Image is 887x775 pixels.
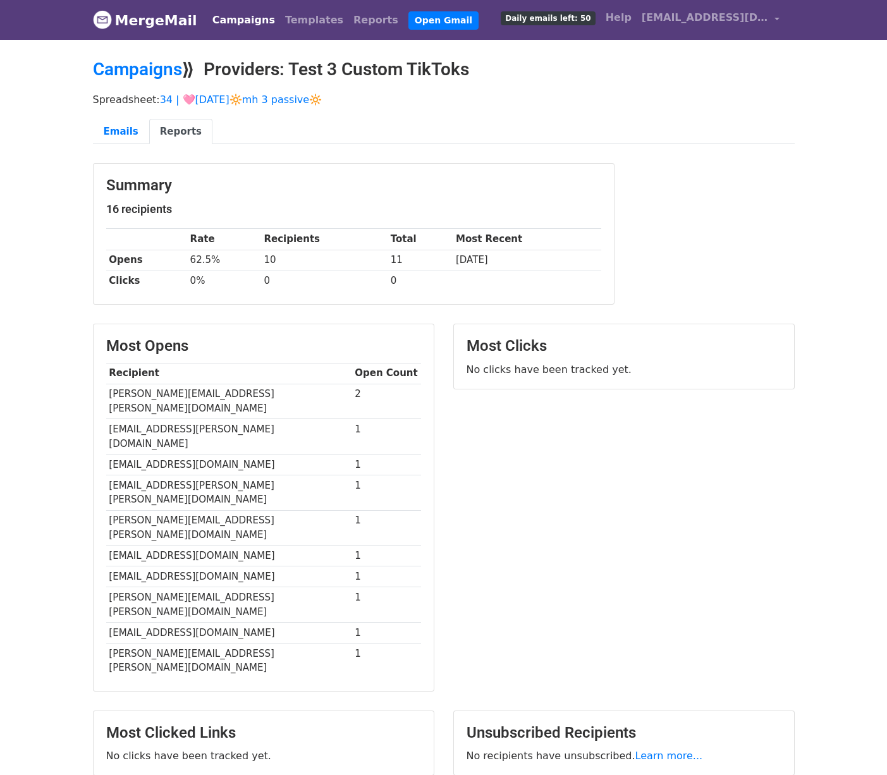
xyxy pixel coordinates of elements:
p: No recipients have unsubscribed. [467,749,781,762]
a: Learn more... [635,750,703,762]
td: [EMAIL_ADDRESS][PERSON_NAME][DOMAIN_NAME] [106,419,352,455]
td: 0 [261,271,388,291]
a: Templates [280,8,348,33]
span: Daily emails left: 50 [501,11,595,25]
iframe: Chat Widget [824,714,887,775]
h3: Most Clicked Links [106,724,421,742]
td: 1 [352,587,421,623]
td: 1 [352,566,421,587]
a: Reports [348,8,403,33]
th: Recipients [261,229,388,250]
h3: Most Opens [106,337,421,355]
th: Rate [187,229,261,250]
a: Reports [149,119,212,145]
td: [PERSON_NAME][EMAIL_ADDRESS][PERSON_NAME][DOMAIN_NAME] [106,384,352,419]
td: 1 [352,475,421,510]
h5: 16 recipients [106,202,601,216]
td: 1 [352,644,421,678]
td: 11 [388,250,453,271]
a: Campaigns [93,59,182,80]
td: 2 [352,384,421,419]
a: [EMAIL_ADDRESS][DOMAIN_NAME] [637,5,785,35]
a: MergeMail [93,7,197,34]
td: 1 [352,546,421,566]
th: Most Recent [453,229,601,250]
td: 1 [352,622,421,643]
h3: Summary [106,176,601,195]
td: 1 [352,510,421,546]
th: Recipient [106,363,352,384]
th: Opens [106,250,187,271]
td: [EMAIL_ADDRESS][DOMAIN_NAME] [106,566,352,587]
a: Emails [93,119,149,145]
td: [EMAIL_ADDRESS][DOMAIN_NAME] [106,454,352,475]
td: [PERSON_NAME][EMAIL_ADDRESS][PERSON_NAME][DOMAIN_NAME] [106,587,352,623]
h2: ⟫ Providers: Test 3 Custom TikToks [93,59,795,80]
td: 1 [352,454,421,475]
td: [DATE] [453,250,601,271]
a: Open Gmail [408,11,479,30]
h3: Most Clicks [467,337,781,355]
a: 34 | 🩷[DATE]🔆mh 3 passive🔆 [160,94,322,106]
a: Daily emails left: 50 [496,5,600,30]
td: [EMAIL_ADDRESS][PERSON_NAME][PERSON_NAME][DOMAIN_NAME] [106,475,352,510]
td: 1 [352,419,421,455]
td: [PERSON_NAME][EMAIL_ADDRESS][PERSON_NAME][DOMAIN_NAME] [106,510,352,546]
p: No clicks have been tracked yet. [467,363,781,376]
th: Total [388,229,453,250]
p: No clicks have been tracked yet. [106,749,421,762]
td: 10 [261,250,388,271]
a: Help [601,5,637,30]
td: 0 [388,271,453,291]
th: Open Count [352,363,421,384]
td: [EMAIL_ADDRESS][DOMAIN_NAME] [106,546,352,566]
td: 62.5% [187,250,261,271]
td: [PERSON_NAME][EMAIL_ADDRESS][PERSON_NAME][DOMAIN_NAME] [106,644,352,678]
td: [EMAIL_ADDRESS][DOMAIN_NAME] [106,622,352,643]
h3: Unsubscribed Recipients [467,724,781,742]
td: 0% [187,271,261,291]
th: Clicks [106,271,187,291]
p: Spreadsheet: [93,93,795,106]
img: MergeMail logo [93,10,112,29]
span: [EMAIL_ADDRESS][DOMAIN_NAME] [642,10,768,25]
a: Campaigns [207,8,280,33]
